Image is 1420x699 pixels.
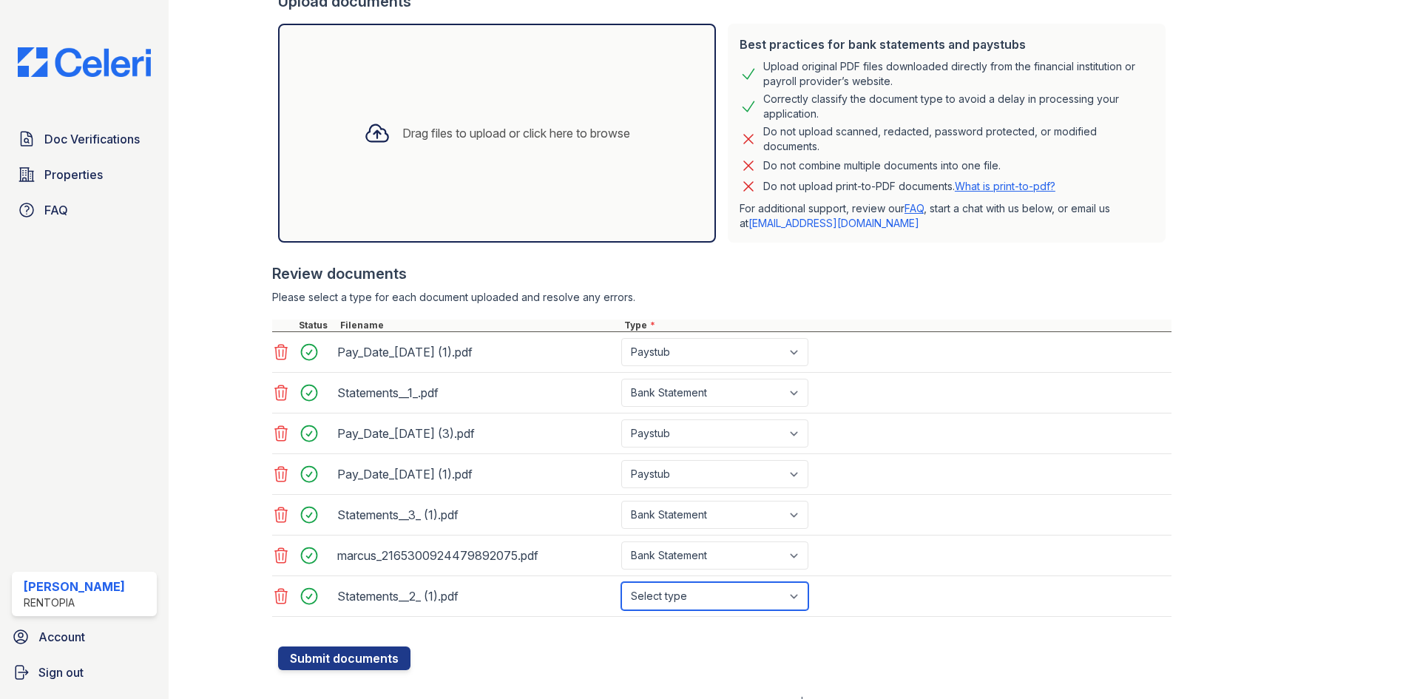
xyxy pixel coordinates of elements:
[337,320,621,331] div: Filename
[763,124,1154,154] div: Do not upload scanned, redacted, password protected, or modified documents.
[763,157,1001,175] div: Do not combine multiple documents into one file.
[12,195,157,225] a: FAQ
[740,201,1154,231] p: For additional support, review our , start a chat with us below, or email us at
[44,166,103,183] span: Properties
[337,422,615,445] div: Pay_Date_[DATE] (3).pdf
[337,381,615,405] div: Statements__1_.pdf
[24,595,125,610] div: Rentopia
[763,59,1154,89] div: Upload original PDF files downloaded directly from the financial institution or payroll provider’...
[337,503,615,527] div: Statements__3_ (1).pdf
[24,578,125,595] div: [PERSON_NAME]
[12,160,157,189] a: Properties
[272,263,1171,284] div: Review documents
[337,584,615,608] div: Statements__2_ (1).pdf
[763,92,1154,121] div: Correctly classify the document type to avoid a delay in processing your application.
[38,663,84,681] span: Sign out
[337,462,615,486] div: Pay_Date_[DATE] (1).pdf
[402,124,630,142] div: Drag files to upload or click here to browse
[44,130,140,148] span: Doc Verifications
[296,320,337,331] div: Status
[748,217,919,229] a: [EMAIL_ADDRESS][DOMAIN_NAME]
[278,646,410,670] button: Submit documents
[740,36,1154,53] div: Best practices for bank statements and paystubs
[905,202,924,215] a: FAQ
[763,179,1055,194] p: Do not upload print-to-PDF documents.
[38,628,85,646] span: Account
[6,658,163,687] a: Sign out
[621,320,1171,331] div: Type
[272,290,1171,305] div: Please select a type for each document uploaded and resolve any errors.
[337,340,615,364] div: Pay_Date_[DATE] (1).pdf
[6,622,163,652] a: Account
[955,180,1055,192] a: What is print-to-pdf?
[12,124,157,154] a: Doc Verifications
[6,47,163,77] img: CE_Logo_Blue-a8612792a0a2168367f1c8372b55b34899dd931a85d93a1a3d3e32e68fde9ad4.png
[44,201,68,219] span: FAQ
[337,544,615,567] div: marcus_2165300924479892075.pdf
